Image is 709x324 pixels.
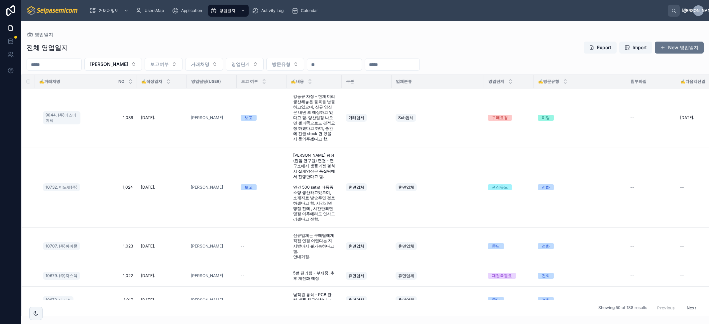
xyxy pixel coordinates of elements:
[43,182,83,193] a: 10732. 이노넷(주)
[43,272,80,280] a: 10679. (주)자스텍
[46,297,71,303] span: 10673. 나시스
[266,58,304,71] button: Select Button
[43,295,83,305] a: 10673. 나시스
[680,79,705,84] span: ✍️다음액션일
[492,184,508,190] div: 관심유도
[538,184,622,190] a: 전화
[630,115,672,120] a: --
[245,184,253,190] div: 보고
[398,273,414,278] span: 휴면업체
[542,115,550,121] div: 미팅
[655,42,704,54] a: New 영업일지
[35,31,53,38] span: 영업일지
[191,115,233,120] a: [PERSON_NAME]
[680,243,684,249] span: --
[630,243,634,249] span: --
[396,79,412,84] span: 업체분류
[542,184,550,190] div: 전화
[191,185,223,190] a: [PERSON_NAME]
[682,303,701,313] button: Next
[43,241,83,251] a: 10707. (주)싸이몬
[191,297,233,303] a: [PERSON_NAME]
[346,182,388,193] a: 휴면업체
[293,270,335,281] span: 5번 관리팀 - 부재중. 추후 재전화 예정
[241,243,245,249] span: --
[27,43,68,52] h1: 전체 영업일지
[141,115,155,120] span: [DATE].
[630,297,672,303] a: --
[538,243,622,249] a: 전화
[87,5,132,17] a: 거래처정보
[291,91,338,144] a: 강동규 차장 - 현재 미리 생산해놓은 품목들 납품하고있으며, 신규 양산은 내년 초 예상하고 있다고 함. 양산일정 나오면 셀파쪽으로도 견적요청 하겠다고 하며, 중간에 긴급 st...
[261,8,284,13] span: Activity Log
[538,297,622,303] a: 전화
[241,297,245,303] span: --
[250,5,288,17] a: Activity Log
[84,58,142,71] button: Select Button
[191,185,233,190] a: [PERSON_NAME]
[680,297,684,303] span: --
[91,273,133,278] a: 1,022
[492,297,500,303] div: 중단
[145,8,164,13] span: UsersMap
[43,270,83,281] a: 10679. (주)자스텍
[181,8,202,13] span: Application
[118,79,124,84] span: NO
[291,268,338,284] a: 5번 관리팀 - 부재중. 추후 재전화 예정
[542,243,550,249] div: 전화
[398,115,414,120] span: Sub업체
[630,243,672,249] a: --
[346,295,388,305] a: 휴면업체
[141,297,155,303] span: [DATE].
[27,5,79,16] img: App logo
[348,273,364,278] span: 휴면업체
[91,243,133,249] a: 1,023
[293,292,335,308] span: 남직원 통화 - PCB 관련 제품 취급안한다고 함.
[680,273,684,278] span: --
[348,115,364,120] span: 거래업체
[619,42,652,54] button: Import
[191,79,221,84] span: 영업담당(User)
[538,79,559,84] span: ✍️방문유형
[272,61,291,68] span: 방문유형
[43,111,80,124] a: 9044. (주)에스에이텍
[91,185,133,190] a: 1,024
[241,273,283,278] a: --
[39,79,60,84] span: ✍️거래처명
[398,297,414,303] span: 휴면업체
[396,270,480,281] a: 휴면업체
[630,185,672,190] a: --
[43,296,73,304] a: 10673. 나시스
[46,185,77,190] span: 10732. 이노넷(주)
[398,243,414,249] span: 휴면업체
[346,270,388,281] a: 휴면업체
[630,185,634,190] span: --
[630,273,634,278] span: --
[46,112,78,123] span: 9044. (주)에스에이텍
[680,115,694,120] span: [DATE].
[191,115,223,120] a: [PERSON_NAME]
[91,297,133,303] a: 1,017
[84,3,668,18] div: scrollable content
[191,297,223,303] span: [PERSON_NAME]
[396,295,480,305] a: 휴면업체
[542,297,550,303] div: 전화
[291,289,338,311] a: 남직원 통화 - PCB 관련 제품 취급안한다고 함.
[348,185,364,190] span: 휴면업체
[348,243,364,249] span: 휴면업체
[630,273,672,278] a: --
[396,241,480,251] a: 휴면업체
[293,153,335,222] span: [PERSON_NAME] 팀장(전임 연구원) 연결 - 연구소에서 샘플과정 걸쳐서 실제양산은 품질팀에서 진행한다고 함. 연간 500 set로 다품종 소량 생산하고있으며, 소개자...
[241,243,283,249] a: --
[293,233,335,259] span: 신규업체는 구매팀에게 직접 연결 어렵다는 지시받아서 불가능하다고 함. 안내거절.
[346,79,354,84] span: 구분
[141,115,183,120] a: [DATE].
[290,5,323,17] a: Calendar
[43,110,83,126] a: 9044. (주)에스에이텍
[680,185,684,190] span: --
[584,42,617,54] button: Export
[43,183,80,191] a: 10732. 이노넷(주)
[46,243,77,249] span: 10707. (주)싸이몬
